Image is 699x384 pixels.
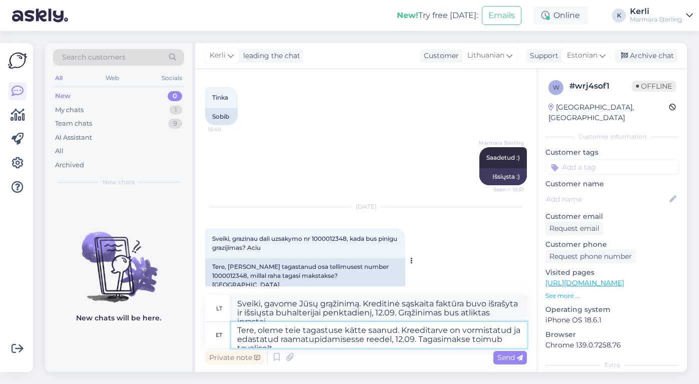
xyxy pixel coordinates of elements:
[55,160,84,170] div: Archived
[420,51,459,61] div: Customer
[231,322,527,348] textarea: Tere, oleme teie tagastuse kätte saanud. Kreeditarve on vormistatud ja edastatud raamatupidamises...
[486,186,524,193] span: Seen ✓ 15:51
[482,6,521,25] button: Emails
[545,211,679,222] p: Customer email
[545,239,679,250] p: Customer phone
[55,119,92,129] div: Team chats
[55,133,92,143] div: AI Assistant
[486,154,520,161] span: Saadetud :)
[569,80,632,92] div: # wrj4sof1
[545,179,679,189] p: Customer name
[545,360,679,369] div: Extra
[545,132,679,141] div: Customer information
[545,147,679,158] p: Customer tags
[216,300,222,317] div: lt
[546,194,667,205] input: Add name
[208,126,246,133] span: 15:40
[62,52,126,63] span: Search customers
[212,94,228,101] span: Tinka
[45,214,192,304] img: No chats
[205,108,238,125] div: Sobib
[397,10,478,22] div: Try free [DATE]:
[615,49,678,63] div: Archive chat
[545,160,679,175] input: Add a tag
[567,50,597,61] span: Estonian
[205,202,527,211] div: [DATE]
[8,51,27,70] img: Askly Logo
[545,329,679,340] p: Browser
[212,235,399,251] span: Sveiki, grazinau dali uzsakymo nr 1000012348, kada bus pinigu grazijimas? Aciu
[545,315,679,325] p: iPhone OS 18.6.1
[630,8,682,16] div: Kerli
[630,16,682,24] div: Marmara Sterling
[612,9,626,23] div: K
[545,250,636,263] div: Request phone number
[170,105,182,115] div: 1
[55,146,64,156] div: All
[55,91,71,101] div: New
[210,50,226,61] span: Kerli
[479,168,527,185] div: Išsiųsta :)
[467,50,504,61] span: Lithuanian
[526,51,558,61] div: Support
[545,340,679,350] p: Chrome 139.0.7258.76
[205,351,264,364] div: Private note
[104,72,121,85] div: Web
[205,258,405,293] div: Tere, [PERSON_NAME] tagastanud osa tellimusest number 1000012348, millal raha tagasi makstakse? [...
[545,267,679,278] p: Visited pages
[103,178,135,187] span: New chats
[497,353,523,362] span: Send
[55,105,84,115] div: My chats
[548,102,669,123] div: [GEOGRAPHIC_DATA], [GEOGRAPHIC_DATA]
[216,326,222,343] div: et
[397,11,418,20] b: New!
[168,119,182,129] div: 9
[630,8,693,24] a: KerliMarmara Sterling
[160,72,184,85] div: Socials
[545,304,679,315] p: Operating system
[53,72,65,85] div: All
[545,278,624,287] a: [URL][DOMAIN_NAME]
[231,295,527,321] textarea: Sveiki, gavome Jūsų grąžinimą. Kreditinė sąskaita faktūra buvo išrašyta ir išsiųsta buhalterijai ...
[553,84,559,91] span: w
[545,291,679,300] p: See more ...
[168,91,182,101] div: 0
[632,81,676,92] span: Offline
[479,139,524,147] span: Marmara Sterling
[533,7,588,25] div: Online
[545,222,603,235] div: Request email
[76,313,161,323] p: New chats will be here.
[239,51,300,61] div: leading the chat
